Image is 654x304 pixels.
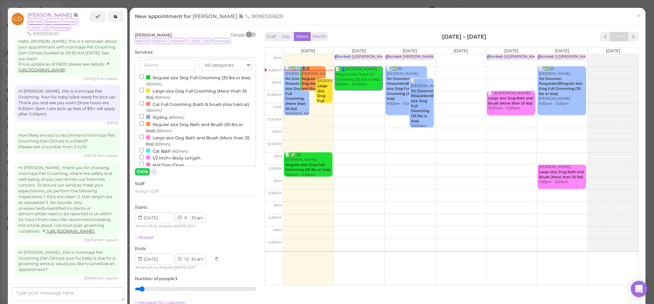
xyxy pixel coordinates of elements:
[97,77,118,81] span: from system
[139,134,252,147] label: Large size Dog Bath and Brush (More than 35 lbs)
[156,128,172,133] small: (60min)
[15,85,120,121] div: Hi [PERSON_NAME], this is Ironmaya Pet Grooming. Your fur baby is/are ready for pick up! Thank yo...
[139,74,144,79] input: Regular size Dog Full Grooming (35 lbs or less) (60min)
[386,54,462,59] div: Blocked: [PERSON_NAME] • appointment
[213,38,231,44] span: Maltese
[285,66,310,126] div: 📝 ✅ [PERSON_NAME] [PERSON_NAME] 9:30am - 11:30am
[411,89,446,123] b: 1hr Groomer Requested|Regular size Dog Full Grooming (35 lbs or less)
[636,11,641,20] span: ×
[273,179,282,183] span: 2pm
[273,203,282,208] span: 3pm
[97,276,118,280] span: from system
[267,142,282,146] span: 12:30pm
[135,49,153,55] label: Services
[139,74,252,87] label: Regular size Dog Full Grooming (35 lbs or less)
[139,101,144,106] input: Cat Full Grooming (bath & brush plus haircut) (60min)
[273,105,282,109] span: 11am
[230,32,245,38] div: Details
[135,264,211,271] div: | |
[488,54,569,59] div: Blocked: ()()[PERSON_NAME] • appointment
[273,56,282,60] span: 9am
[139,148,144,152] input: Cat Bath (60min)
[294,32,311,41] button: Week
[139,154,201,161] label: 1/2 Inch+ Body Length
[139,161,184,168] label: Nail Trim (Dog)
[555,48,569,53] span: [DATE]
[84,276,97,280] span: 08/22/2025 09:32am
[539,170,584,179] b: Large size Dog Bath and Brush (More than 35 lbs)
[265,32,278,41] button: Staff
[411,79,434,134] div: 📝 [PERSON_NAME] 10:00am - 12:00pm
[135,168,150,175] button: Done
[139,155,144,159] input: 1/2 Inch+ Body Length
[139,135,144,139] input: Large size Dog Bath and Brush (More than 35 lbs) (60min)
[504,48,518,53] span: [DATE]
[139,162,144,166] input: Nail Trim (Dog)
[12,13,24,25] span: CD
[15,162,120,238] div: Hi [PERSON_NAME] , thank you for choosing Ironmaya Pet Grooming, where the safety and well-being ...
[539,54,620,59] div: Blocked: ()()[PERSON_NAME] • appointment
[107,121,118,125] span: 07/03/2025 11:19am
[539,165,586,185] div: [PERSON_NAME] 1:30pm - 2:30pm
[488,91,535,111] div: 📝 (2) [PERSON_NAME] 10:30am - 11:30am
[135,32,172,38] span: [PERSON_NAME]
[44,18,79,25] span: Rabies Checked
[301,77,324,101] b: Regular size Dog Bath and Brush (35 lbs or less)
[403,48,417,53] span: [DATE]
[139,121,252,134] label: Regular size Dog Bath and Brush (35 lbs or less)
[189,265,196,270] span: DST
[274,154,282,158] span: 1pm
[169,115,184,120] small: (60min)
[245,13,283,19] span: 9095320620
[139,59,196,70] input: Search
[335,67,382,87] div: 📝 👤[PERSON_NAME] Regular size Dog Full Grooming (35 lbs or less) 9:30am - 10:30am
[317,84,336,123] b: Large size Dog Full Grooming (More than 35 lbs)
[539,77,583,96] b: 1hr Groomer Requested|Regular size Dog Full Grooming (35 lbs or less)
[27,12,73,18] span: [PERSON_NAME]
[135,181,144,187] label: Staff
[239,13,245,19] span: Note
[27,25,52,31] span: 1-15lbs 1-12H
[151,168,157,175] button: ×
[139,147,188,154] label: Cat Bath
[135,235,154,240] a: + Repeat
[268,216,282,220] span: 3:30pm
[139,100,252,114] label: Cat Full Grooming (bath & brush plus haircut)
[336,54,416,59] div: Blocked: ()()[PERSON_NAME] • appointment
[135,276,177,282] label: Number of people :
[272,80,282,85] span: 10am
[175,276,177,281] b: 1
[139,113,184,121] label: Styling
[139,88,144,92] input: Large size Dog Full Grooming (More than 35 lbs) (60min)
[352,48,366,53] span: [DATE]
[152,38,186,44] span: Rabies Checked
[387,77,423,101] b: 1hr Groomer Requested|Regular size Dog Full Grooming (35 lbs or less)
[135,246,146,252] label: Ends
[310,32,328,41] button: Month
[285,152,332,177] div: 📝 ✅ (2) [PERSON_NAME] 1:00pm - 2:00pm
[189,224,196,228] span: DST
[172,149,188,154] small: (60min)
[272,129,282,134] span: 12pm
[53,25,71,31] span: Maltese
[15,246,120,276] div: Hi [PERSON_NAME] , this is Ironmaya Pet Grooming (San Dimas) your fur baby is due for a grooming ...
[135,189,159,194] span: Assign staff
[488,96,533,106] b: Large size Dog Bath and Brush (More than 35 lbs)
[187,38,212,44] span: 1-15lbs 1-12H
[135,38,151,44] span: Bandit
[155,142,170,147] small: (60min)
[386,66,427,107] div: 📝 ✅ (2) [PERSON_NAME] 9:30am - 11:30am
[136,265,173,270] span: America/Los_Angeles
[301,48,315,53] span: [DATE]
[273,228,282,232] span: 4pm
[42,229,95,234] a: [URL][DOMAIN_NAME].
[285,77,317,111] b: 1hr Groomer Requested|Large size Dog Full Grooming (More than 35 lbs)
[27,12,79,18] a: [PERSON_NAME]
[606,48,620,53] span: [DATE]
[268,240,282,245] span: 4:30pm
[15,129,120,153] div: How likely are you to recommend Ironmaya Pet Grooming (San Dimas) to a friend? Please text a numb...
[285,163,330,172] b: Regular size Dog Full Grooming (35 lbs or less)
[84,153,97,158] span: 07/03/2025 11:34am
[135,204,147,210] label: Starts
[135,223,211,229] div: | |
